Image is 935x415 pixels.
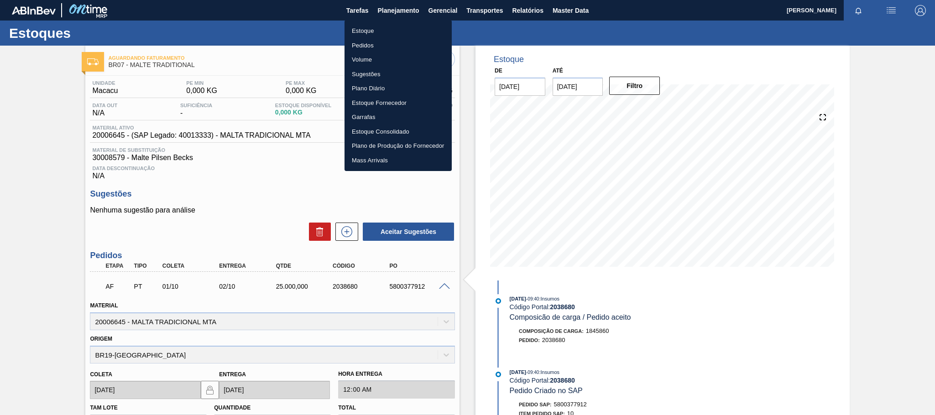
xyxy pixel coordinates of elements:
a: Estoque [345,24,452,38]
a: Plano Diário [345,81,452,96]
a: Plano de Produção do Fornecedor [345,139,452,153]
a: Estoque Fornecedor [345,96,452,110]
a: Pedidos [345,38,452,53]
a: Estoque Consolidado [345,124,452,139]
a: Sugestões [345,67,452,82]
a: Garrafas [345,110,452,124]
a: Volume [345,52,452,67]
a: Mass Arrivals [345,153,452,168]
